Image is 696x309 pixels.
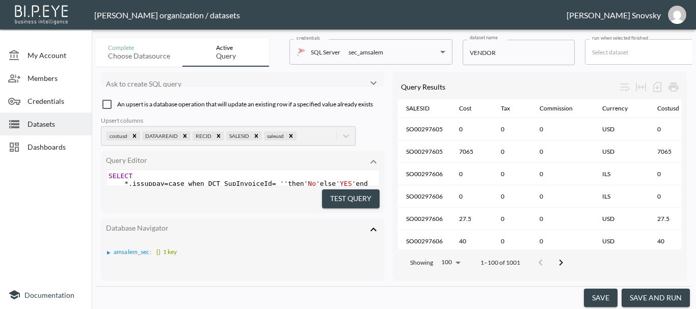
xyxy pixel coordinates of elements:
div: Cost [459,102,471,115]
div: Commission [540,102,573,115]
input: Select dataset [590,44,687,60]
th: 0 [493,118,531,141]
th: 0 [531,118,594,141]
th: USD [594,230,649,252]
div: Query Results [401,82,617,91]
div: Number of rows selected for download: 1001 [649,79,665,95]
div: Choose datasource [108,51,170,61]
div: ▶ [107,250,111,255]
span: Currency [602,102,641,115]
div: 100 [437,256,464,269]
th: USD [594,141,649,163]
div: costusd;DATAAREAID;RECID;SALESID;saleusd [101,117,385,146]
span: amsalem_sec : [114,248,152,256]
th: 0 [493,230,531,252]
span: Tax [501,102,523,115]
th: SO00297606 [398,230,451,252]
span: My Account [28,50,84,61]
a: Documentation [8,289,84,301]
th: 0 [493,141,531,163]
th: 0 [531,185,594,208]
div: [PERSON_NAME] organization / datasets [94,10,567,20]
th: 0 [493,163,531,185]
th: ILS [594,163,649,185]
div: Tax [501,102,510,115]
th: SO00297605 [398,118,451,141]
img: e1d6fdeb492d5bd457900032a53483e8 [668,6,686,24]
span: Costusd [657,102,692,115]
span: Commission [540,102,586,115]
button: save [584,289,618,307]
span: Members [28,73,84,83]
th: 27.5 [451,208,493,230]
span: Cost [459,102,485,115]
th: SO00297606 [398,163,451,185]
th: 0 [531,230,594,252]
div: [PERSON_NAME] Snovsky [567,10,661,20]
img: bipeye-logo [13,3,71,25]
span: 1 key [154,248,177,256]
span: SELECT [109,172,132,180]
th: 40 [451,230,493,252]
div: Complete [108,44,170,51]
th: 0 [493,208,531,230]
button: Go to next page [551,252,571,273]
div: An upsert is a database operation that will update an existing row if a specified value already e... [101,92,385,110]
div: Costusd [657,102,679,115]
span: Documentation [24,291,74,299]
button: save and run [622,289,690,307]
div: Toggle table layout between fixed and auto (default: auto) [633,79,649,95]
span: 'No' [304,180,320,187]
button: Test Query [322,189,380,208]
th: USD [594,118,649,141]
div: Active [216,44,236,51]
div: Query Editor [106,156,358,164]
div: Wrap text [617,79,633,95]
th: 0 [493,185,531,208]
span: , [128,180,132,187]
span: = [165,180,169,187]
label: credentials [297,35,320,41]
th: 7065 [451,141,493,163]
span: {} [156,248,160,256]
span: 'YES' [336,180,356,187]
th: 0 [531,208,594,230]
div: Database Navigator [106,223,358,232]
th: SO00297606 [398,208,451,230]
img: mssql icon [297,47,306,57]
button: gils@amsalem.com [661,3,693,27]
span: = [272,180,276,187]
span: Dashboards [28,142,84,152]
div: Query [216,51,236,61]
th: 0 [451,185,493,208]
label: run when selected finished [592,35,648,41]
span: issuppay case when DCT_SupInvoiceId then else end [109,180,368,187]
p: Showing [410,258,433,267]
div: Ask to create SQL query [106,79,358,88]
p: SQL Server [311,46,340,58]
span: Credentials [28,96,84,106]
p: 1–100 of 1001 [480,258,520,267]
th: 0 [451,163,493,185]
th: 0 [531,163,594,185]
th: USD [594,208,649,230]
div: SALESID [406,102,430,115]
th: 0 [451,118,493,141]
span: SALESID [406,102,443,115]
div: sec_amsalem [349,46,383,58]
th: SO00297605 [398,141,451,163]
th: SO00297606 [398,185,451,208]
div: Upsert columns [101,117,356,126]
th: ILS [594,185,649,208]
div: Currency [602,102,628,115]
label: dataset name [470,34,497,41]
div: Print [665,79,682,95]
th: 0 [531,141,594,163]
span: '' [280,180,288,187]
span: Datasets [28,119,84,129]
